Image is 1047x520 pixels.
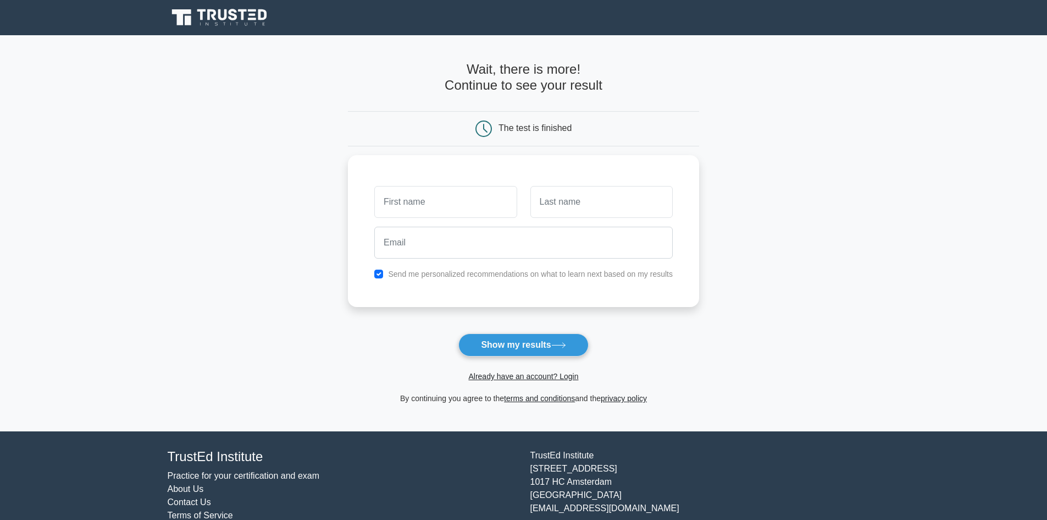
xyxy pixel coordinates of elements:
input: Last name [530,186,673,218]
label: Send me personalized recommendations on what to learn next based on my results [388,270,673,278]
a: privacy policy [601,394,647,403]
button: Show my results [458,333,588,357]
div: By continuing you agree to the and the [341,392,706,405]
input: Email [374,227,673,259]
h4: TrustEd Institute [168,449,517,465]
a: Already have an account? Login [468,372,578,381]
input: First name [374,186,517,218]
h4: Wait, there is more! Continue to see your result [348,62,699,94]
a: About Us [168,484,204,494]
a: Contact Us [168,497,211,507]
a: Practice for your certification and exam [168,471,320,480]
a: Terms of Service [168,511,233,520]
div: The test is finished [498,123,572,133]
a: terms and conditions [504,394,575,403]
